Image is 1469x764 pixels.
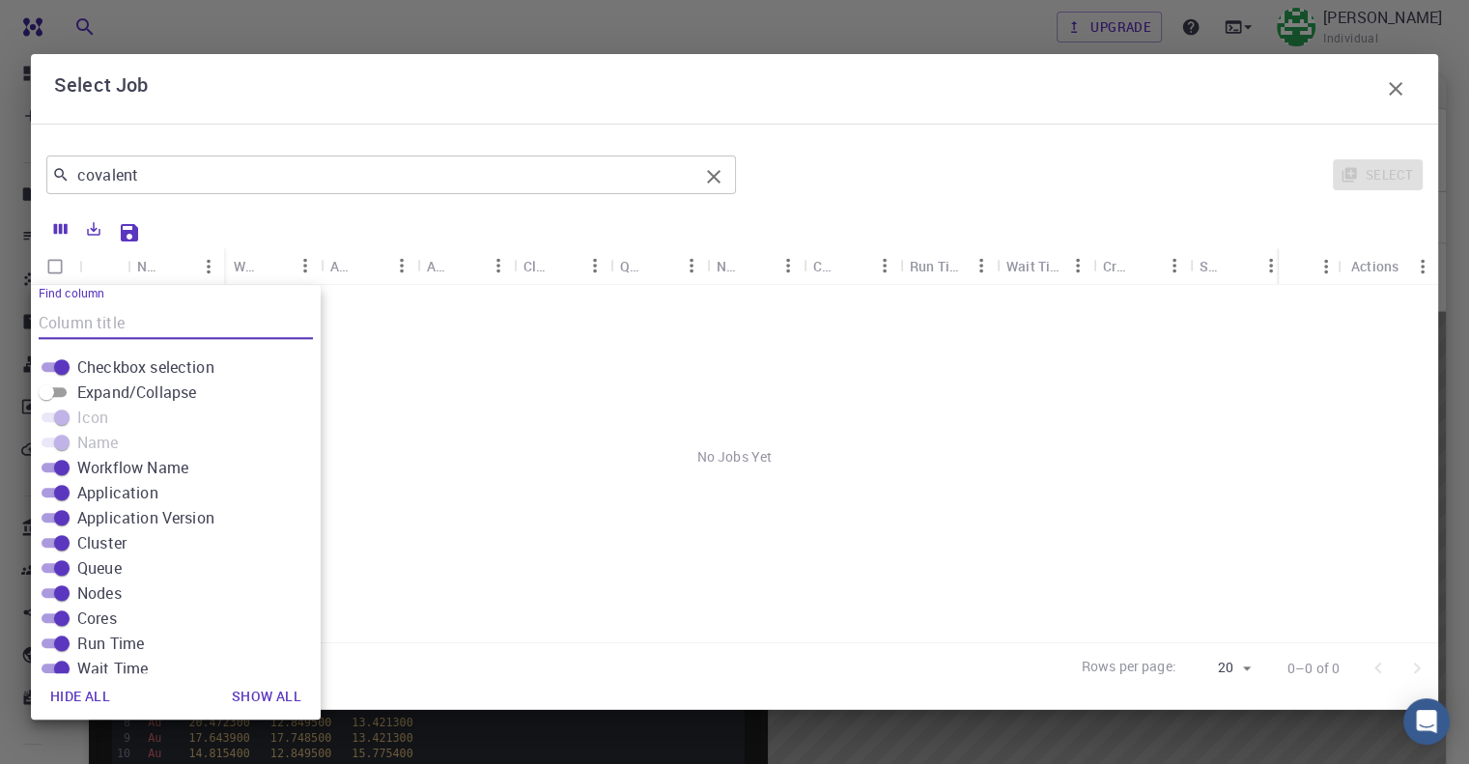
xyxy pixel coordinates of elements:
[77,506,214,529] span: Application Version
[110,213,149,252] button: Save Explorer Settings
[417,247,514,285] div: Application Version
[838,250,869,281] button: Sort
[39,14,108,31] span: Support
[997,247,1093,285] div: Wait Time
[698,161,729,192] button: Clear
[77,531,127,554] span: Cluster
[910,247,966,285] div: Run Time
[77,657,148,680] span: Wait Time
[193,251,224,282] button: Menu
[290,250,321,281] button: Menu
[79,247,127,285] div: Icon
[39,308,313,339] input: Column title
[1256,250,1286,281] button: Menu
[1225,250,1256,281] button: Sort
[355,250,386,281] button: Sort
[77,406,109,429] span: Icon
[1103,247,1128,285] div: Created
[1093,247,1190,285] div: Created
[610,247,707,285] div: Queue
[386,250,417,281] button: Menu
[259,250,290,281] button: Sort
[1279,247,1342,285] div: Status
[483,250,514,281] button: Menu
[77,632,144,655] span: Run Time
[1200,247,1225,285] div: Shared
[54,70,1415,108] div: Select Job
[224,247,321,285] div: Workflow Name
[1082,657,1176,679] p: Rows per page:
[804,247,900,285] div: Cores
[35,677,126,716] button: Hide all
[31,285,1438,628] div: No Jobs Yet
[717,247,742,285] div: Nodes
[1190,247,1286,285] div: Shared
[137,247,162,285] div: Name
[1128,250,1159,281] button: Sort
[645,250,676,281] button: Sort
[1062,250,1093,281] button: Menu
[549,250,579,281] button: Sort
[77,556,122,580] span: Queue
[620,247,645,285] div: Queue
[234,247,259,285] div: Workflow Name
[77,213,110,244] button: Export
[773,250,804,281] button: Menu
[77,481,158,504] span: Application
[966,250,997,281] button: Menu
[1351,247,1398,285] div: Actions
[676,250,707,281] button: Menu
[77,607,117,630] span: Cores
[707,247,804,285] div: Nodes
[1407,251,1438,282] button: Menu
[813,247,838,285] div: Cores
[869,250,900,281] button: Menu
[1287,659,1340,678] p: 0–0 of 0
[427,247,452,285] div: Application Version
[1288,251,1319,282] button: Sort
[77,431,119,454] span: Name
[77,581,122,605] span: Nodes
[742,250,773,281] button: Sort
[1311,251,1342,282] button: Menu
[321,247,417,285] div: Application
[162,251,193,282] button: Sort
[39,285,104,301] label: Find column
[77,355,214,379] span: Checkbox selection
[1006,247,1062,285] div: Wait Time
[1184,654,1257,682] div: 20
[514,247,610,285] div: Cluster
[330,247,355,285] div: Application
[127,247,224,285] div: Name
[900,247,997,285] div: Run Time
[1342,247,1438,285] div: Actions
[44,213,77,244] button: Columns
[216,677,317,716] button: Show all
[77,381,196,404] span: Expand/Collapse
[452,250,483,281] button: Sort
[1159,250,1190,281] button: Menu
[1403,698,1450,745] div: Open Intercom Messenger
[579,250,610,281] button: Menu
[523,247,549,285] div: Cluster
[77,456,188,479] span: Workflow Name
